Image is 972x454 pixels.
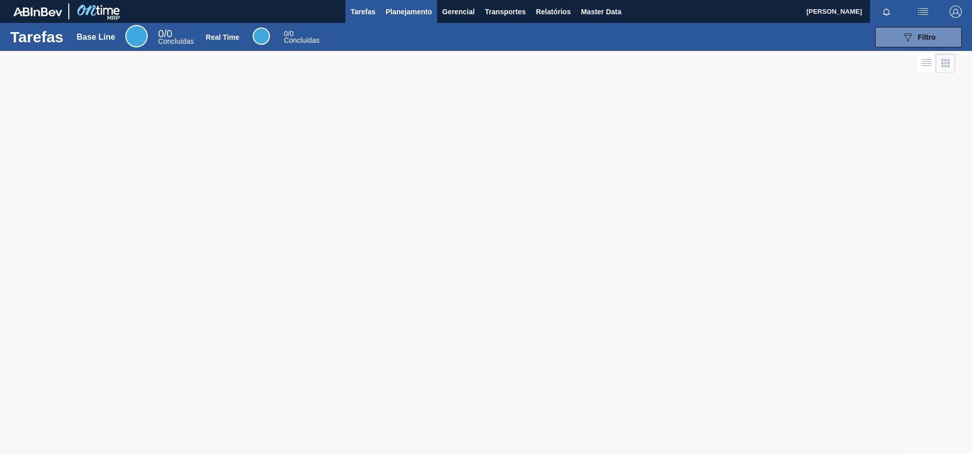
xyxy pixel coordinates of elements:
div: Real Time [206,33,239,41]
span: Concluídas [284,36,319,44]
div: Base Line [125,25,148,47]
span: 0 [158,28,164,39]
span: Filtro [918,33,936,41]
img: userActions [917,6,929,18]
img: Logout [950,6,962,18]
span: / 0 [284,30,293,38]
img: TNhmsLtSVTkK8tSr43FrP2fwEKptu5GPRR3wAAAABJRU5ErkJggg== [13,7,62,16]
div: Base Line [158,30,194,45]
span: / 0 [158,28,172,39]
span: Master Data [581,6,621,18]
span: Relatórios [536,6,571,18]
div: Real Time [284,31,319,44]
button: Notificações [870,5,903,19]
h1: Tarefas [10,31,64,43]
span: Concluídas [158,37,194,45]
button: Filtro [875,27,962,47]
span: Tarefas [350,6,375,18]
span: Gerencial [442,6,475,18]
div: Real Time [253,28,270,45]
span: Planejamento [386,6,432,18]
span: 0 [284,30,288,38]
span: Transportes [485,6,526,18]
div: Base Line [77,33,116,42]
